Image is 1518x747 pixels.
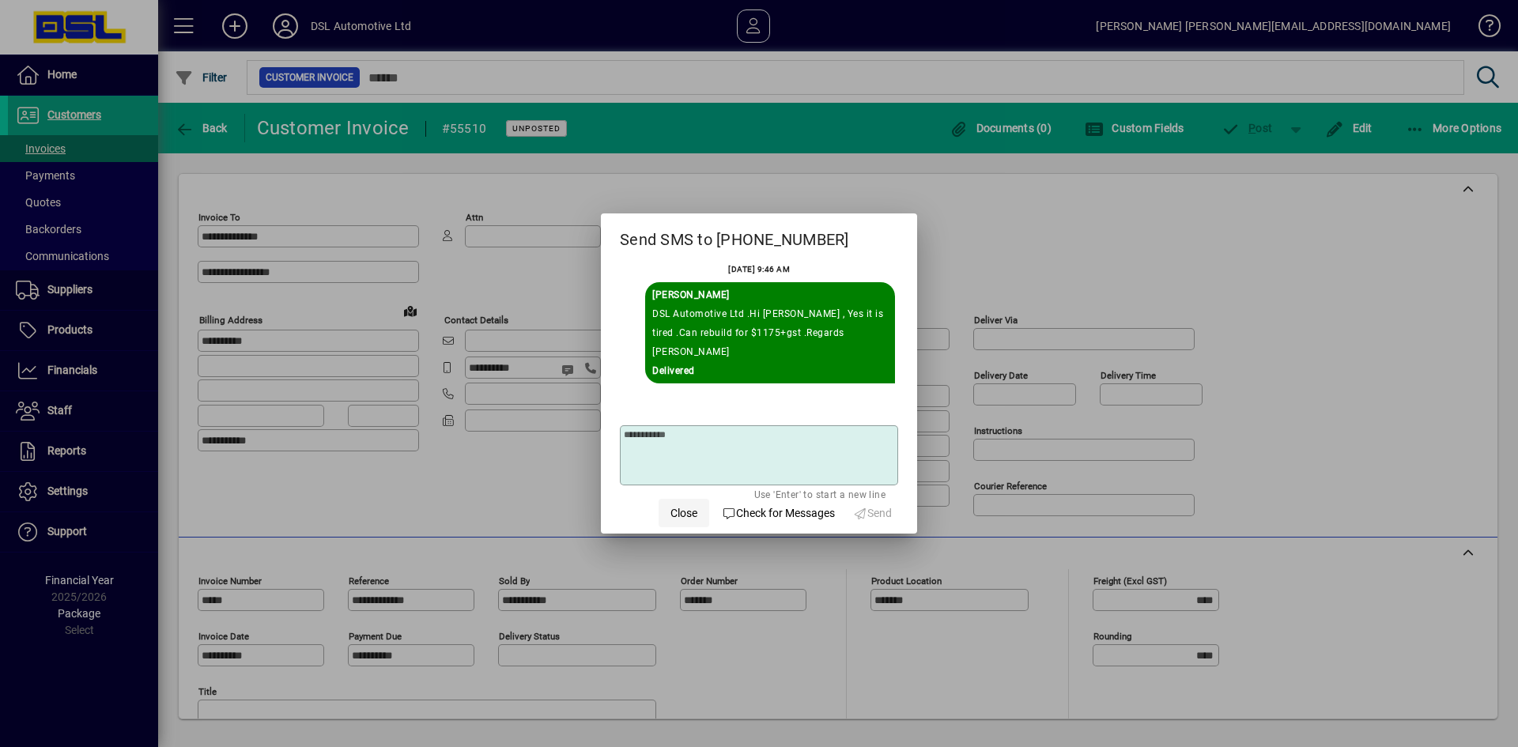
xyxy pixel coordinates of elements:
mat-hint: Use 'Enter' to start a new line [754,485,885,503]
button: Close [659,499,709,527]
span: Close [670,505,697,522]
h2: Send SMS to [PHONE_NUMBER] [601,213,917,259]
div: DSL Automotive Ltd .Hi [PERSON_NAME] , Yes it is tired .Can rebuild for $1175+gst .Regards [PERSO... [652,304,888,361]
div: Sent By [652,285,888,304]
div: [DATE] 9:46 AM [728,260,790,279]
button: Check for Messages [716,499,841,527]
div: Delivered [652,361,888,380]
span: Check for Messages [722,505,835,522]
